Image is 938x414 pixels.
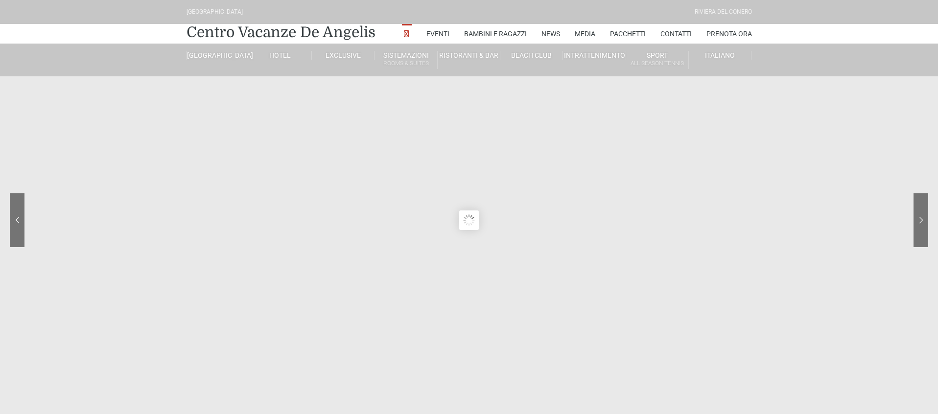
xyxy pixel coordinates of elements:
[626,59,688,68] small: All Season Tennis
[187,7,243,17] div: [GEOGRAPHIC_DATA]
[610,24,646,44] a: Pacchetti
[500,51,563,60] a: Beach Club
[706,24,752,44] a: Prenota Ora
[626,51,689,69] a: SportAll Season Tennis
[375,59,437,68] small: Rooms & Suites
[660,24,692,44] a: Contatti
[689,51,751,60] a: Italiano
[438,51,500,60] a: Ristoranti & Bar
[426,24,449,44] a: Eventi
[375,51,437,69] a: SistemazioniRooms & Suites
[575,24,595,44] a: Media
[563,51,626,60] a: Intrattenimento
[249,51,312,60] a: Hotel
[695,7,752,17] div: Riviera Del Conero
[187,51,249,60] a: [GEOGRAPHIC_DATA]
[187,23,375,42] a: Centro Vacanze De Angelis
[312,51,375,60] a: Exclusive
[541,24,560,44] a: News
[705,51,735,59] span: Italiano
[464,24,527,44] a: Bambini e Ragazzi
